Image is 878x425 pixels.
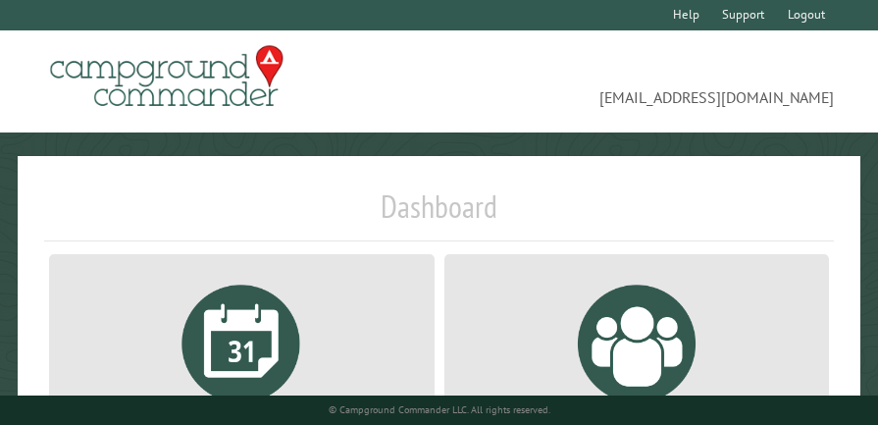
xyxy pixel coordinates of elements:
[44,38,289,115] img: Campground Commander
[439,54,835,109] span: [EMAIL_ADDRESS][DOMAIN_NAME]
[329,403,550,416] small: © Campground Commander LLC. All rights reserved.
[44,187,835,241] h1: Dashboard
